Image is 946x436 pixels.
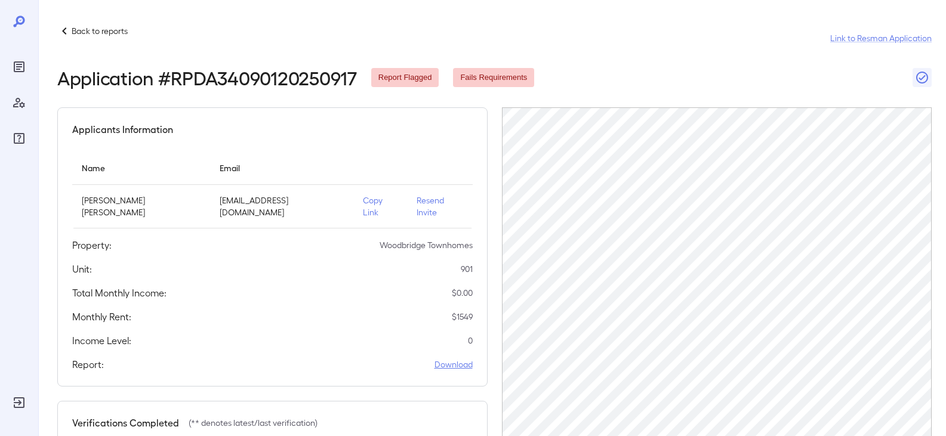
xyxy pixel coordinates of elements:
[72,310,131,324] h5: Monthly Rent:
[417,194,463,218] p: Resend Invite
[10,93,29,112] div: Manage Users
[72,286,167,300] h5: Total Monthly Income:
[72,151,210,185] th: Name
[57,67,357,88] h2: Application # RPDA34090120250917
[72,238,112,252] h5: Property:
[452,311,473,323] p: $ 1549
[453,72,534,84] span: Fails Requirements
[468,335,473,347] p: 0
[461,263,473,275] p: 901
[72,333,131,348] h5: Income Level:
[452,287,473,299] p: $ 0.00
[830,32,932,44] a: Link to Resman Application
[210,151,353,185] th: Email
[72,122,173,137] h5: Applicants Information
[72,151,473,228] table: simple table
[72,25,128,37] p: Back to reports
[72,357,104,372] h5: Report:
[363,194,397,218] p: Copy Link
[435,358,473,370] a: Download
[72,262,92,276] h5: Unit:
[72,416,179,430] h5: Verifications Completed
[82,194,201,218] p: [PERSON_NAME] [PERSON_NAME]
[371,72,439,84] span: Report Flagged
[10,393,29,412] div: Log Out
[10,129,29,148] div: FAQ
[220,194,344,218] p: [EMAIL_ADDRESS][DOMAIN_NAME]
[10,57,29,76] div: Reports
[380,239,473,251] p: Woodbridge Townhomes
[189,417,318,429] p: (** denotes latest/last verification)
[913,68,932,87] button: Close Report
